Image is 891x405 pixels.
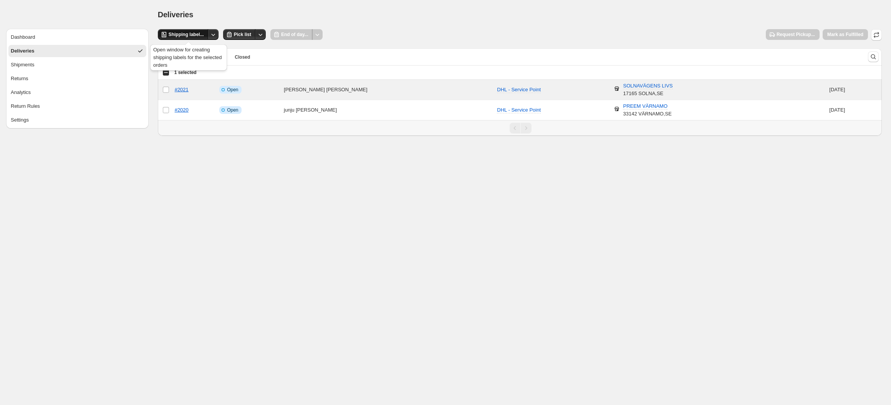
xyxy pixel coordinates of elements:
button: DHL - Service Point [492,84,545,96]
button: Return Rules [8,100,146,112]
div: Deliveries [11,47,34,55]
div: Dashboard [11,33,35,41]
div: Shipments [11,61,34,69]
button: Returns [8,72,146,85]
time: Monday, September 22, 2025 at 6:41:55 PM [829,87,845,92]
button: Deliveries [8,45,146,57]
div: Returns [11,75,28,82]
div: 17165 SOLNA , SE [623,82,672,97]
button: Settings [8,114,146,126]
button: Analytics [8,86,146,99]
div: Settings [11,116,29,124]
span: Open [227,107,238,113]
td: junju [PERSON_NAME] [282,100,495,120]
nav: Pagination [158,120,882,136]
button: Other actions [255,29,266,40]
span: SOLNAVÄGENS LIVS [623,83,672,89]
button: Search and filter results [868,51,879,62]
button: Pick list [223,29,256,40]
span: DHL - Service Point [497,87,541,92]
button: SOLNAVÄGENS LIVS [618,80,677,92]
button: DHL - Service Point [492,104,545,116]
time: Monday, September 22, 2025 at 6:33:38 PM [829,107,845,113]
button: Dashboard [8,31,146,43]
span: DHL - Service Point [497,107,541,113]
a: #2020 [175,107,189,113]
div: Return Rules [11,102,40,110]
button: Shipments [8,59,146,71]
div: 33142 VÄRNAMO , SE [623,102,671,118]
td: [PERSON_NAME] [PERSON_NAME] [282,80,495,100]
a: #2021 [175,87,189,92]
span: Open [227,87,238,93]
button: Shipping label... [158,29,209,40]
div: Analytics [11,89,31,96]
span: 1 selected [174,69,197,76]
span: Shipping label... [169,31,204,38]
span: Pick list [234,31,251,38]
span: Deliveries [158,10,194,19]
button: PREEM VÄRNAMO [618,100,672,112]
span: Closed [235,54,250,60]
span: PREEM VÄRNAMO [623,103,667,110]
button: Other actions [208,29,219,40]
